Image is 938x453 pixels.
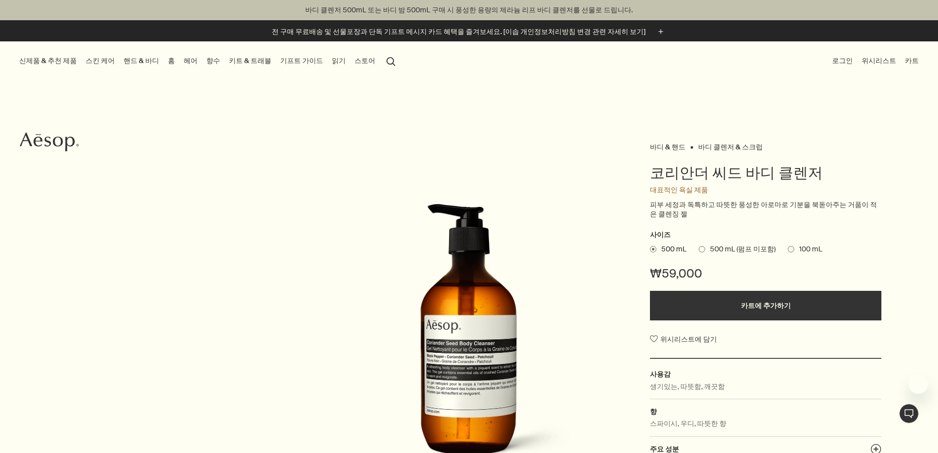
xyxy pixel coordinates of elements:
[650,163,881,183] h1: 코리안더 씨드 바디 클렌저
[84,54,117,68] a: 스킨 케어
[908,374,928,394] iframe: Aesop의 메시지 닫기
[650,330,717,348] button: 위시리스트에 담기
[382,51,400,70] button: 검색창 열기
[650,406,881,417] h2: 향
[272,26,666,37] button: 전 구매 무료배송 및 선물포장과 단독 기프트 메시지 카드 혜택을 즐겨보세요. [이솝 개인정보처리방침 변경 관련 자세히 보기]
[166,54,177,68] a: 홈
[705,244,776,254] span: 500 mL (펌프 미포함)
[794,244,822,254] span: 100 mL
[903,54,921,68] button: 카트
[278,54,325,68] a: 기프트 가이드
[656,244,686,254] span: 500 mL
[650,369,881,380] h2: 사용감
[767,374,928,443] div: Aesop님의 말: "지금 바로 컨설턴트를 통해 맞춤형 제품 상담을 받으실 수 있습니다.". 대화를 계속하려면 메시징 창을 엽니다.
[698,142,763,147] a: 바디 클렌저 & 스크럽
[20,132,79,152] svg: Aesop
[650,381,725,392] p: 생기있는, 따뜻함, 깨끗함
[650,142,685,147] a: 바디 & 핸드
[830,54,855,68] button: 로그인
[122,54,161,68] a: 핸드 & 바디
[860,54,898,68] a: 위시리스트
[204,54,222,68] a: 향수
[830,41,921,81] nav: supplementary
[10,5,928,15] p: 바디 클렌저 500mL 또는 바디 밤 500mL 구매 시 풍성한 용량의 제라늄 리프 바디 클렌저를 선물로 드립니다.
[767,423,786,443] iframe: 내용 없음
[182,54,199,68] a: 헤어
[650,200,881,219] p: 피부 세정과 독특하고 따뜻한 풍성한 아로마로 기분을 북돋아주는 거품이 적은 클렌징 젤
[650,229,881,241] h2: 사이즈
[17,41,400,81] nav: primary
[330,54,348,68] a: 읽기
[17,130,81,157] a: Aesop
[353,54,377,68] button: 스토어
[650,266,702,281] span: ₩59,000
[227,54,273,68] a: 키트 & 트래블
[650,291,881,320] button: 카트에 추가하기 - ₩59,000
[17,54,79,68] button: 신제품 & 추천 제품
[272,27,646,37] p: 전 구매 무료배송 및 선물포장과 단독 기프트 메시지 카드 혜택을 즐겨보세요. [이솝 개인정보처리방침 변경 관련 자세히 보기]
[650,418,726,429] p: 스파이시, 우디, 따뜻한 향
